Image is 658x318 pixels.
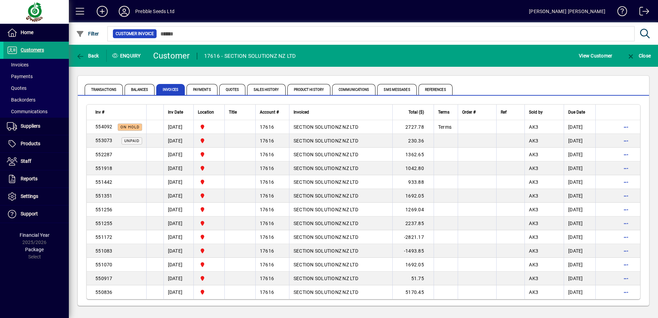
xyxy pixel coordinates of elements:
[3,205,69,223] a: Support
[198,206,220,213] span: PALMERSTON NORTH
[294,108,388,116] div: Invoiced
[95,179,113,185] span: 551442
[76,31,99,36] span: Filter
[198,151,220,158] span: PALMERSTON NORTH
[3,59,69,71] a: Invoices
[564,216,595,230] td: [DATE]
[529,108,543,116] span: Sold by
[620,204,632,215] button: More options
[74,50,101,62] button: Back
[69,50,107,62] app-page-header-button: Back
[198,192,220,200] span: PALMERSTON NORTH
[95,262,113,267] span: 551070
[7,109,47,114] span: Communications
[294,248,358,254] span: SECTION SOLUTIONZ NZ LTD
[229,108,251,116] div: Title
[95,193,113,199] span: 551351
[247,84,285,95] span: Sales History
[219,84,246,95] span: Quotes
[3,94,69,106] a: Backorders
[7,85,26,91] span: Quotes
[95,234,113,240] span: 551172
[260,193,274,199] span: 17616
[260,108,285,116] div: Account #
[564,258,595,272] td: [DATE]
[21,176,38,181] span: Reports
[564,148,595,161] td: [DATE]
[620,177,632,188] button: More options
[625,50,652,62] button: Close
[564,189,595,203] td: [DATE]
[620,259,632,270] button: More options
[392,161,434,175] td: 1042.80
[163,189,193,203] td: [DATE]
[204,51,296,62] div: 17616 - SECTION SOLUTIONZ NZ LTD
[198,165,220,172] span: PALMERSTON NORTH
[438,108,449,116] span: Terms
[260,108,279,116] span: Account #
[392,148,434,161] td: 1362.65
[260,248,274,254] span: 17616
[21,141,40,146] span: Products
[260,138,274,144] span: 17616
[294,207,358,212] span: SECTION SOLUTIONZ NZ LTD
[501,108,507,116] span: Ref
[3,24,69,41] a: Home
[95,248,113,254] span: 551083
[3,170,69,188] a: Reports
[620,218,632,229] button: More options
[392,244,434,258] td: -1493.85
[392,258,434,272] td: 1692.05
[260,207,274,212] span: 17616
[163,285,193,299] td: [DATE]
[95,289,113,295] span: 550836
[163,244,193,258] td: [DATE]
[287,84,331,95] span: Product History
[198,220,220,227] span: PALMERSTON NORTH
[392,285,434,299] td: 5170.45
[260,221,274,226] span: 17616
[620,149,632,160] button: More options
[21,47,44,53] span: Customers
[95,152,113,157] span: 552287
[21,123,40,129] span: Suppliers
[198,123,220,131] span: PALMERSTON NORTH
[294,193,358,199] span: SECTION SOLUTIONZ NZ LTD
[529,289,538,295] span: AK3
[163,258,193,272] td: [DATE]
[124,139,139,143] span: Unpaid
[95,108,142,116] div: Inv #
[163,175,193,189] td: [DATE]
[260,276,274,281] span: 17616
[163,161,193,175] td: [DATE]
[564,161,595,175] td: [DATE]
[125,84,155,95] span: Balances
[260,262,274,267] span: 17616
[501,108,520,116] div: Ref
[564,175,595,189] td: [DATE]
[198,137,220,145] span: PALMERSTON NORTH
[577,50,614,62] button: View Customer
[198,288,220,296] span: PALMERSTON NORTH
[163,134,193,148] td: [DATE]
[3,135,69,152] a: Products
[21,158,31,164] span: Staff
[198,275,220,282] span: PALMERSTON NORTH
[260,152,274,157] span: 17616
[564,272,595,285] td: [DATE]
[620,163,632,174] button: More options
[462,108,476,116] span: Order #
[198,178,220,186] span: PALMERSTON NORTH
[260,166,274,171] span: 17616
[564,230,595,244] td: [DATE]
[529,152,538,157] span: AK3
[156,84,185,95] span: Invoices
[113,5,135,18] button: Profile
[294,138,358,144] span: SECTION SOLUTIONZ NZ LTD
[462,108,492,116] div: Order #
[620,287,632,298] button: More options
[120,125,139,129] span: On hold
[377,84,416,95] span: SMS Messages
[392,203,434,216] td: 1269.04
[91,5,113,18] button: Add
